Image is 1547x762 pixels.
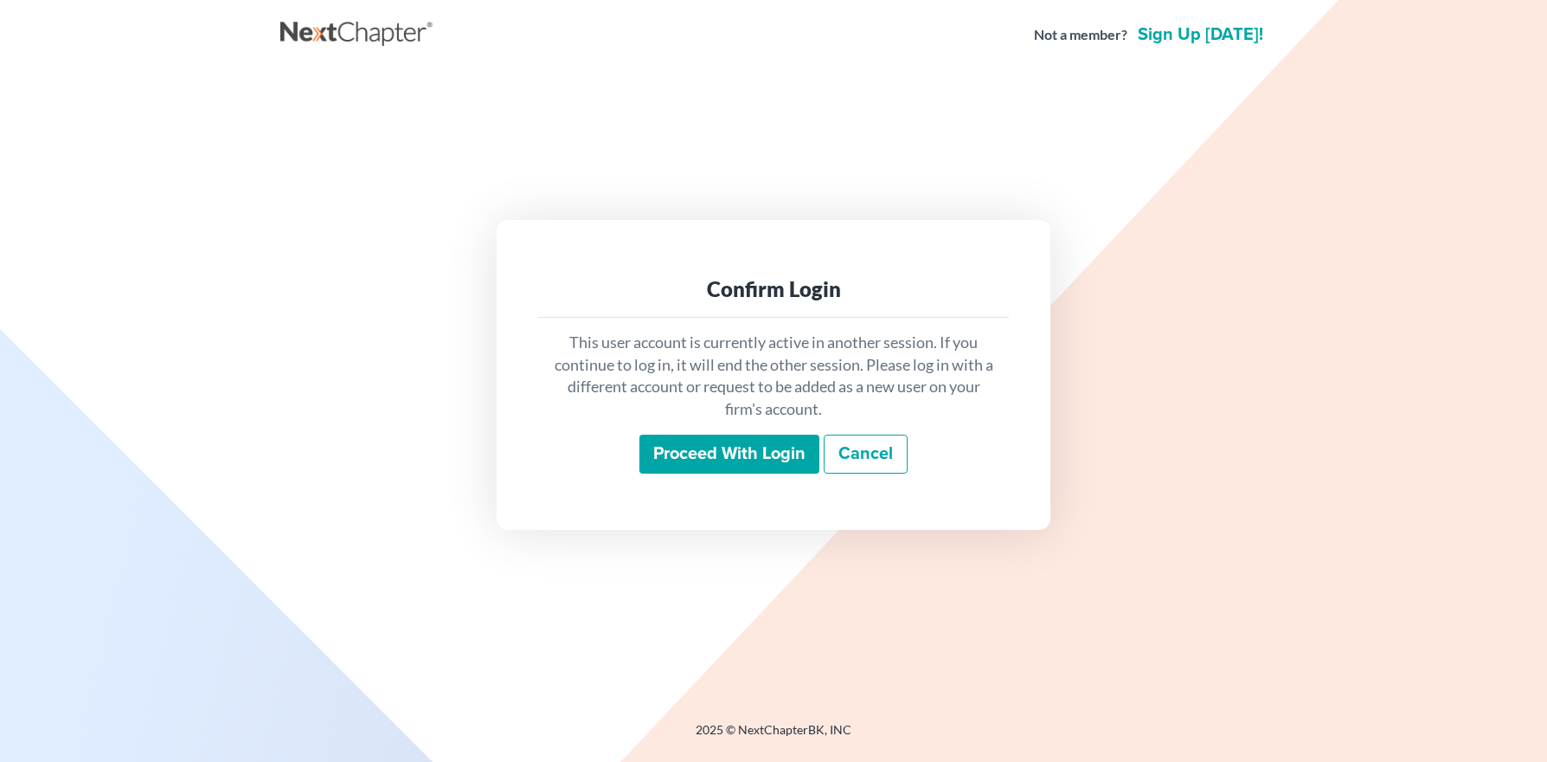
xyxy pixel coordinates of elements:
strong: Not a member? [1034,25,1127,45]
p: This user account is currently active in another session. If you continue to log in, it will end ... [552,332,995,421]
a: Sign up [DATE]! [1134,26,1267,43]
a: Cancel [824,435,908,475]
input: Proceed with login [639,435,819,475]
div: Confirm Login [552,275,995,303]
div: 2025 © NextChapterBK, INC [280,721,1267,752]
